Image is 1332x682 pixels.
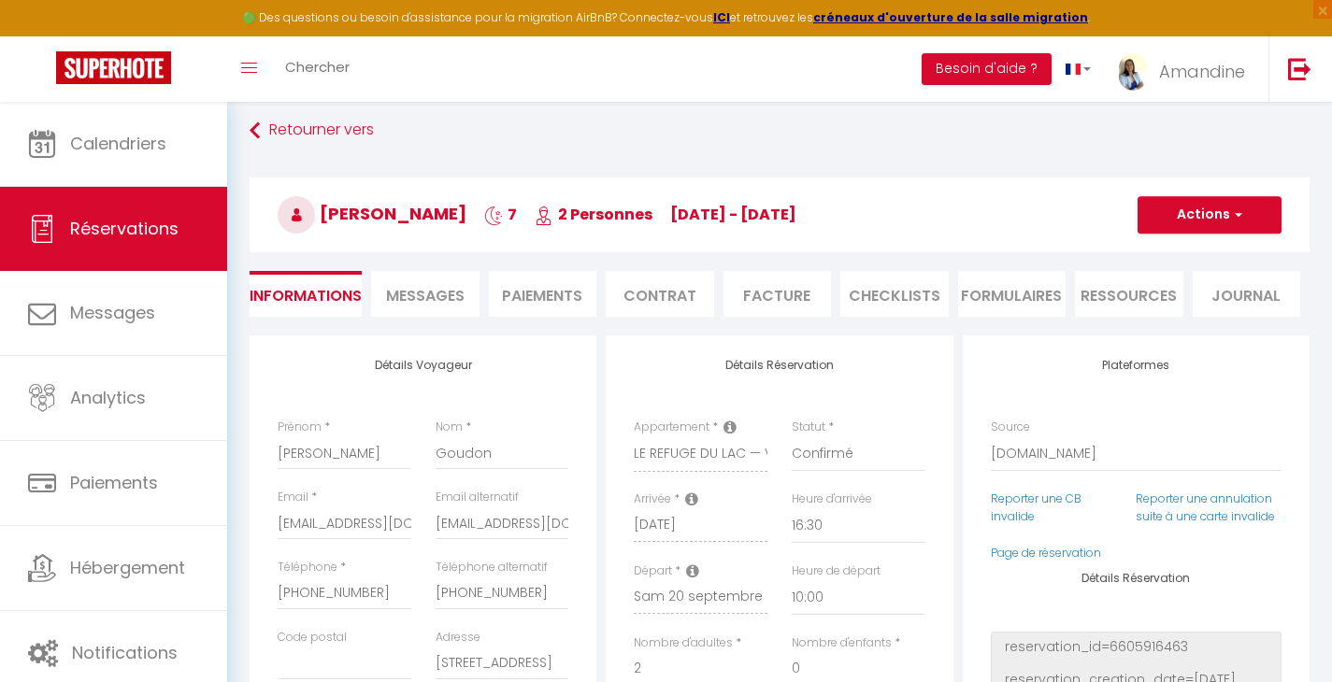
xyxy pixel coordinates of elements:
li: Paiements [489,271,597,317]
a: ... Amandine [1105,36,1268,102]
label: Appartement [634,419,709,436]
label: Source [991,419,1030,436]
li: Ressources [1075,271,1183,317]
a: Reporter une CB invalide [991,490,1081,524]
label: Statut [792,419,825,436]
span: Paiements [70,471,158,494]
label: Téléphone alternatif [436,559,548,576]
span: [DATE] - [DATE] [670,204,796,225]
li: Journal [1193,271,1301,317]
span: Amandine [1159,60,1245,83]
label: Départ [634,562,672,580]
label: Arrivée [634,490,671,508]
button: Besoin d'aide ? [922,53,1052,85]
h4: Détails Réservation [634,359,924,372]
span: Analytics [70,386,146,409]
li: Contrat [606,271,714,317]
label: Heure de départ [792,562,881,580]
button: Actions [1138,196,1282,234]
a: Page de réservation [991,545,1101,561]
label: Prénom [278,419,322,436]
span: 7 [484,204,517,225]
label: Email alternatif [436,489,519,506]
li: FORMULAIRES [958,271,1067,317]
label: Code postal [278,629,347,646]
span: Chercher [285,57,350,77]
button: Ouvrir le widget de chat LiveChat [15,7,71,64]
img: Super Booking [56,51,171,84]
span: Hébergement [70,556,185,579]
span: Calendriers [70,132,166,155]
h4: Plateformes [991,359,1282,372]
label: Adresse [436,629,480,646]
span: Notifications [72,641,178,664]
span: Messages [70,301,155,324]
a: ICI [713,9,730,25]
label: Téléphone [278,559,337,576]
label: Nombre d'enfants [792,634,892,652]
h4: Détails Voyageur [278,359,568,372]
label: Nom [436,419,463,436]
img: logout [1288,57,1311,80]
li: CHECKLISTS [840,271,949,317]
a: Chercher [271,36,364,102]
label: Heure d'arrivée [792,490,872,508]
li: Facture [723,271,832,317]
label: Email [278,489,308,506]
a: créneaux d'ouverture de la salle migration [813,9,1088,25]
li: Informations [250,271,362,317]
span: Réservations [70,217,179,240]
a: Retourner vers [250,114,1310,148]
span: Messages [386,285,465,306]
img: ... [1119,53,1147,91]
label: Nombre d'adultes [634,634,733,652]
h4: Détails Réservation [991,572,1282,585]
span: 2 Personnes [535,204,652,225]
span: [PERSON_NAME] [278,202,466,225]
a: Reporter une annulation suite à une carte invalide [1136,490,1275,524]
